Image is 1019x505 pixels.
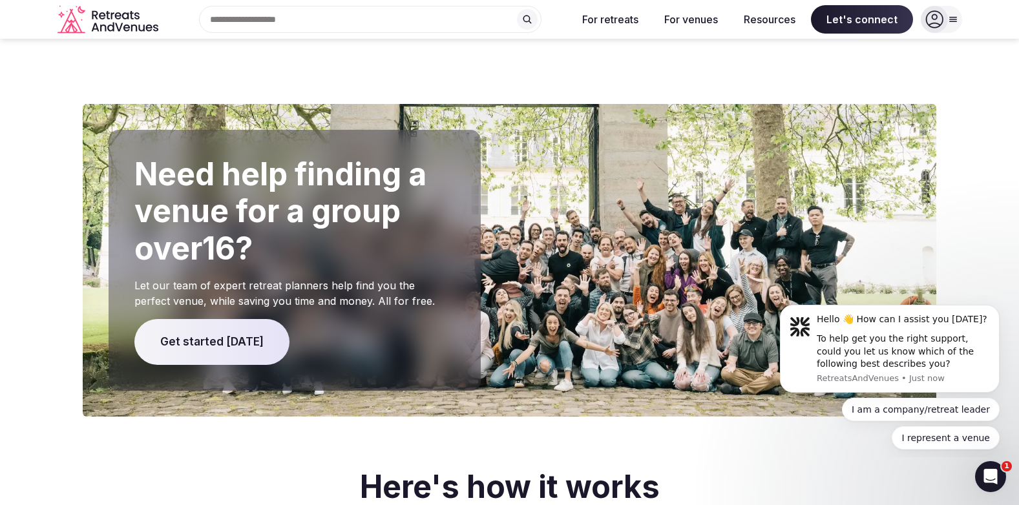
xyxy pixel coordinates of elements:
button: For venues [654,5,728,34]
button: For retreats [572,5,649,34]
svg: Retreats and Venues company logo [58,5,161,34]
span: Let's connect [811,5,913,34]
span: Get started [DATE] [134,319,289,366]
iframe: Intercom notifications message [761,293,1019,457]
p: Let our team of expert retreat planners help find you the perfect venue, while saving you time an... [134,278,455,309]
a: Get started [DATE] [134,335,289,348]
iframe: Intercom live chat [975,461,1006,492]
span: 1 [1002,461,1012,471]
a: Visit the homepage [58,5,161,34]
h2: Need help finding a venue for a group over 16 ? [134,156,455,267]
button: Resources [733,5,806,34]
